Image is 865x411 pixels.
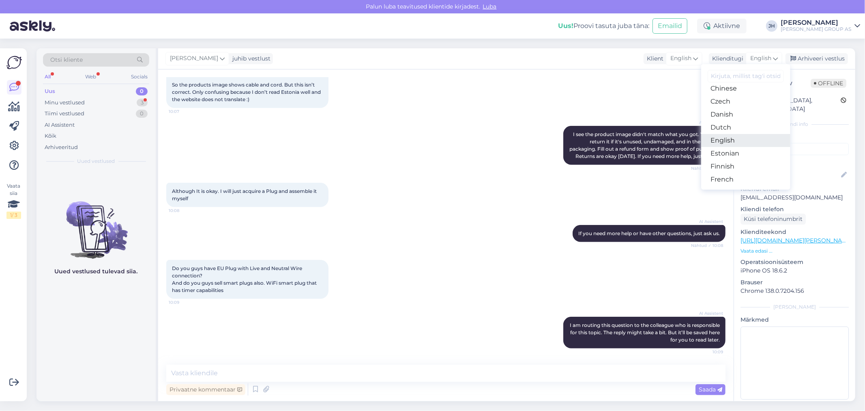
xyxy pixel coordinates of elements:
span: [PERSON_NAME] [170,54,218,63]
div: 0 [136,87,148,95]
p: Brauser [741,278,849,287]
a: English [701,134,790,147]
div: Uus [45,87,55,95]
div: Tiimi vestlused [45,110,84,118]
div: Proovi tasuta juba täna: [558,21,649,31]
span: Nähtud ✓ 10:08 [691,242,723,249]
span: English [750,54,771,63]
span: 10:07 [169,108,199,115]
a: French [701,173,790,186]
p: Kliendi telefon [741,205,849,214]
div: Minu vestlused [45,99,85,107]
div: Arhiveeri vestlus [786,53,848,64]
div: Privaatne kommentaar [166,384,245,395]
p: Klienditeekond [741,228,849,236]
input: Kirjuta, millist tag'i otsid [708,70,784,82]
span: Nähtud ✓ 10:07 [691,165,723,171]
input: Lisa tag [741,143,849,155]
div: Web [84,71,98,82]
div: Aktiivne [697,19,747,33]
div: Kõik [45,132,56,140]
div: juhib vestlust [229,54,270,63]
span: AI Assistent [693,218,723,225]
span: 656803 So the products image shows cable and cord. But this isn’t correct. Only confusing because... [172,67,322,102]
a: Chinese [701,82,790,95]
span: I see the product image didn't match what you got. You can return it if it's unused, undamaged, a... [569,131,721,159]
span: Uued vestlused [77,158,115,165]
span: AI Assistent [693,310,723,316]
span: Luba [481,3,499,10]
div: 3 [137,99,148,107]
a: Dutch [701,121,790,134]
p: Kliendi email [741,185,849,193]
div: AI Assistent [45,121,75,129]
a: Finnish [701,160,790,173]
img: No chats [36,187,156,260]
span: English [670,54,691,63]
div: [PERSON_NAME] GROUP AS [781,26,851,32]
p: Märkmed [741,316,849,324]
span: 10:09 [693,349,723,355]
button: Emailid [653,18,687,34]
div: JH [766,20,777,32]
div: Küsi telefoninumbrit [741,214,806,225]
span: Otsi kliente [50,56,83,64]
div: [PERSON_NAME] [781,19,851,26]
div: Klient [644,54,663,63]
span: Do you guys have EU Plug with Live and Neutral Wire connection? And do you guys sell smart plugs ... [172,265,318,293]
a: [URL][DOMAIN_NAME][PERSON_NAME] [741,237,852,244]
span: If you need more help or have other questions, just ask us. [578,230,720,236]
span: Offline [811,79,846,88]
div: Vaata siia [6,182,21,219]
p: Operatsioonisüsteem [741,258,849,266]
span: 10:08 [169,208,199,214]
p: Kliendi nimi [741,158,849,167]
input: Lisa nimi [741,171,839,180]
a: [PERSON_NAME][PERSON_NAME] GROUP AS [781,19,860,32]
img: Askly Logo [6,55,22,70]
a: Czech [701,95,790,108]
p: [EMAIL_ADDRESS][DOMAIN_NAME] [741,193,849,202]
span: AI Assistent [693,119,723,125]
a: German [701,186,790,199]
a: Danish [701,108,790,121]
div: Klienditugi [709,54,743,63]
div: Socials [129,71,149,82]
div: Kliendi info [741,121,849,128]
div: Arhiveeritud [45,143,78,151]
a: Estonian [701,147,790,160]
p: iPhone OS 18.6.2 [741,266,849,275]
p: Chrome 138.0.7204.156 [741,287,849,295]
div: 1 / 3 [6,212,21,219]
div: [GEOGRAPHIC_DATA], [GEOGRAPHIC_DATA] [743,96,841,113]
div: All [43,71,52,82]
div: 0 [136,110,148,118]
div: [PERSON_NAME] [741,303,849,311]
span: Although It is okay. I will just acquire a Plug and assemble it myself [172,188,318,201]
p: Uued vestlused tulevad siia. [55,267,138,276]
span: 10:09 [169,299,199,305]
span: Saada [699,386,722,393]
span: I am routing this question to the colleague who is responsible for this topic. The reply might ta... [570,322,721,343]
p: Vaata edasi ... [741,247,849,255]
b: Uus! [558,22,573,30]
p: Kliendi tag'id [741,133,849,141]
